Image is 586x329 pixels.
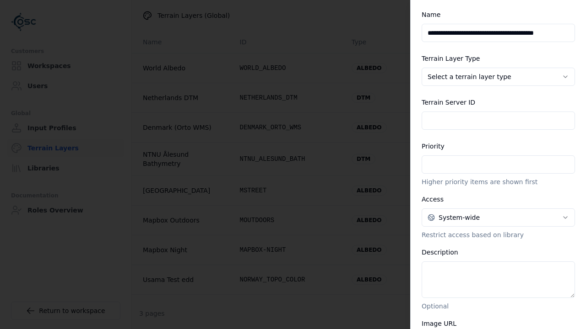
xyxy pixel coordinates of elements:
label: Name [422,11,440,18]
p: Optional [422,302,575,311]
p: Higher priority items are shown first [422,177,575,186]
label: Terrain Server ID [422,99,475,106]
label: Image URL [422,320,456,327]
p: Restrict access based on library [422,230,575,239]
label: Terrain Layer Type [422,55,480,62]
label: Description [422,249,458,256]
label: Priority [422,143,445,150]
label: Access [422,196,444,203]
